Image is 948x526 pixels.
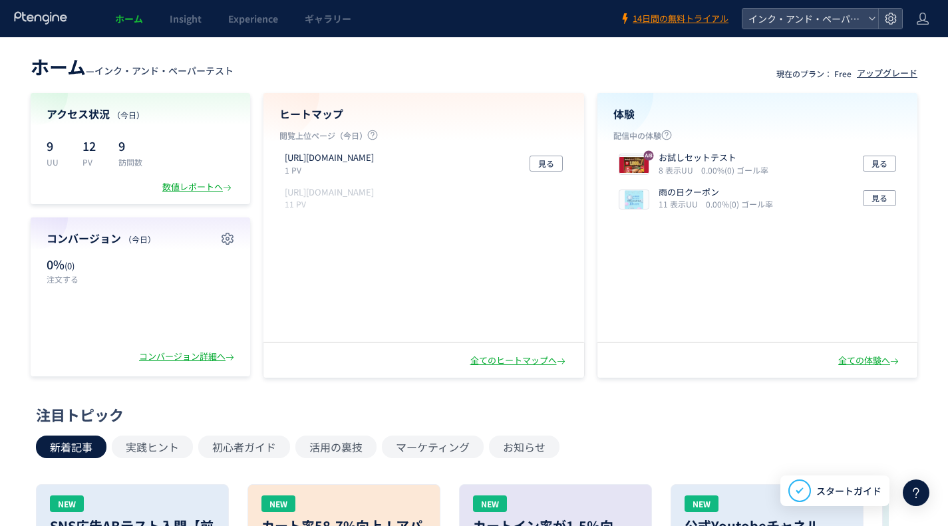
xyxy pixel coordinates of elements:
a: 14日間の無料トライアル [619,13,728,25]
i: 0.00%(0) ゴール率 [706,198,773,209]
div: コンバージョン詳細へ [139,350,237,363]
p: 12 [82,135,102,156]
button: 初心者ガイド [198,436,290,458]
p: 9 [118,135,142,156]
button: 見る [863,156,896,172]
i: 0.00%(0) ゴール率 [701,164,768,176]
p: 雨の日クーポン [659,186,768,199]
span: インク・アンド・ペーパーテスト [94,64,234,77]
h4: アクセス状況 [47,106,234,122]
div: — [31,53,234,80]
button: 新着記事 [36,436,106,458]
p: http://share.fcoop-enjoy.jp/tooltest/b [285,152,374,164]
p: 11 PV [285,198,379,209]
img: 4c4c66fb926bde3a5564295c8cf573631754963546104.png [619,190,649,209]
span: Experience [228,12,278,25]
button: マーケティング [382,436,484,458]
p: UU [47,156,67,168]
span: 14日間の無料トライアル [633,13,728,25]
p: 訪問数 [118,156,142,168]
div: 数値レポートへ [162,181,234,194]
span: インク・アンド・ペーパーテスト [744,9,863,29]
p: 閲覧上位ページ（今日） [279,130,568,146]
p: 9 [47,135,67,156]
div: NEW [685,495,718,512]
div: 全てのヒートマップへ [470,354,568,367]
button: 活用の裏技 [295,436,377,458]
span: （今日） [112,109,144,120]
span: 見る [871,156,887,172]
span: 見る [871,190,887,206]
span: ホーム [115,12,143,25]
img: c531d34fb1f1c0f34e7f106b546867881755053604094.jpeg [619,156,649,174]
span: ギャラリー [305,12,351,25]
div: 全ての体験へ [838,354,901,367]
p: PV [82,156,102,168]
p: 1 PV [285,164,379,176]
p: お試しセットテスト [659,152,763,164]
h4: コンバージョン [47,231,234,246]
span: スタートガイド [816,484,881,498]
span: ホーム [31,53,86,80]
div: NEW [50,495,84,512]
span: （今日） [124,233,156,245]
p: 配信中の体験 [613,130,902,146]
span: Insight [170,12,202,25]
span: 見る [538,156,554,172]
h4: ヒートマップ [279,106,568,122]
div: アップグレード [857,67,917,80]
button: 見る [530,156,563,172]
i: 11 表示UU [659,198,703,209]
p: 0% [47,256,134,273]
button: 実践ヒント [112,436,193,458]
i: 8 表示UU [659,164,699,176]
button: お知らせ [489,436,559,458]
p: https://share.fcoop-enjoy.jp/tooltest/b [285,186,374,199]
button: 見る [863,190,896,206]
p: 現在のプラン： Free [776,68,852,79]
div: 注目トピック [36,404,905,425]
p: 注文する [47,273,134,285]
span: (0) [65,259,75,272]
h4: 体験 [613,106,902,122]
div: NEW [261,495,295,512]
div: NEW [473,495,507,512]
